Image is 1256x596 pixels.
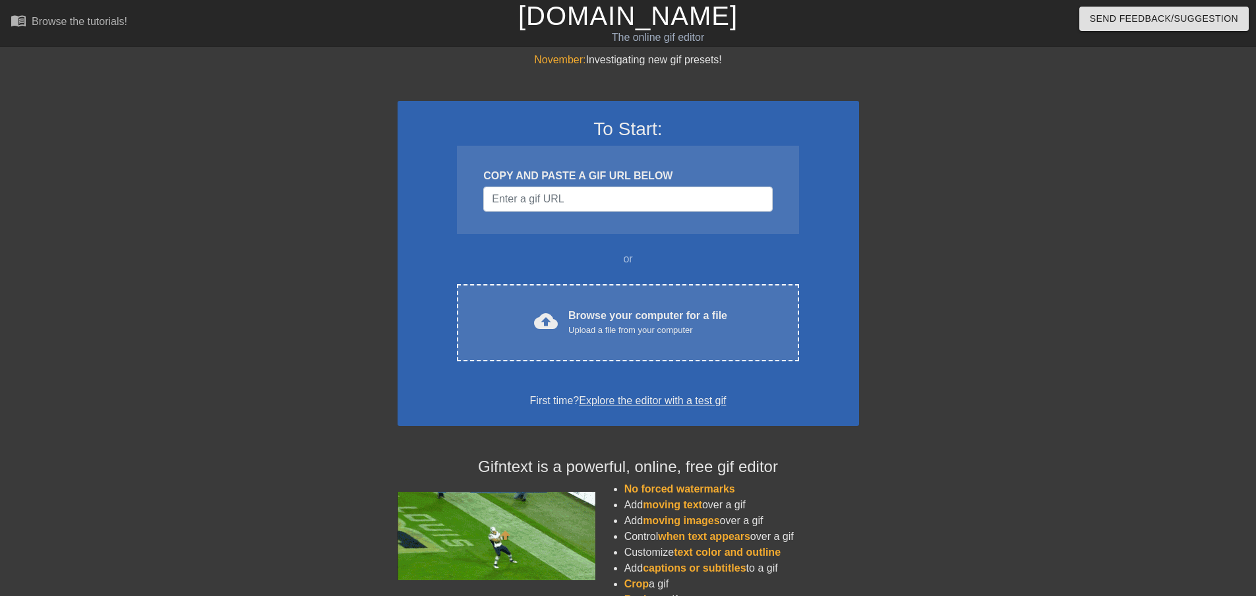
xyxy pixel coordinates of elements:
[624,560,859,576] li: Add to a gif
[398,492,595,580] img: football_small.gif
[624,497,859,513] li: Add over a gif
[415,118,842,140] h3: To Start:
[32,16,127,27] div: Browse the tutorials!
[674,547,781,558] span: text color and outline
[568,308,727,337] div: Browse your computer for a file
[425,30,891,45] div: The online gif editor
[1079,7,1249,31] button: Send Feedback/Suggestion
[432,251,825,267] div: or
[643,499,702,510] span: moving text
[1090,11,1238,27] span: Send Feedback/Suggestion
[534,309,558,333] span: cloud_upload
[624,529,859,545] li: Control over a gif
[11,13,127,33] a: Browse the tutorials!
[534,54,585,65] span: November:
[398,52,859,68] div: Investigating new gif presets!
[643,515,719,526] span: moving images
[624,513,859,529] li: Add over a gif
[624,483,735,494] span: No forced watermarks
[483,187,772,212] input: Username
[568,324,727,337] div: Upload a file from your computer
[483,168,772,184] div: COPY AND PASTE A GIF URL BELOW
[398,458,859,477] h4: Gifntext is a powerful, online, free gif editor
[643,562,746,574] span: captions or subtitles
[624,576,859,592] li: a gif
[518,1,738,30] a: [DOMAIN_NAME]
[579,395,726,406] a: Explore the editor with a test gif
[658,531,750,542] span: when text appears
[624,545,859,560] li: Customize
[415,393,842,409] div: First time?
[11,13,26,28] span: menu_book
[624,578,649,589] span: Crop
